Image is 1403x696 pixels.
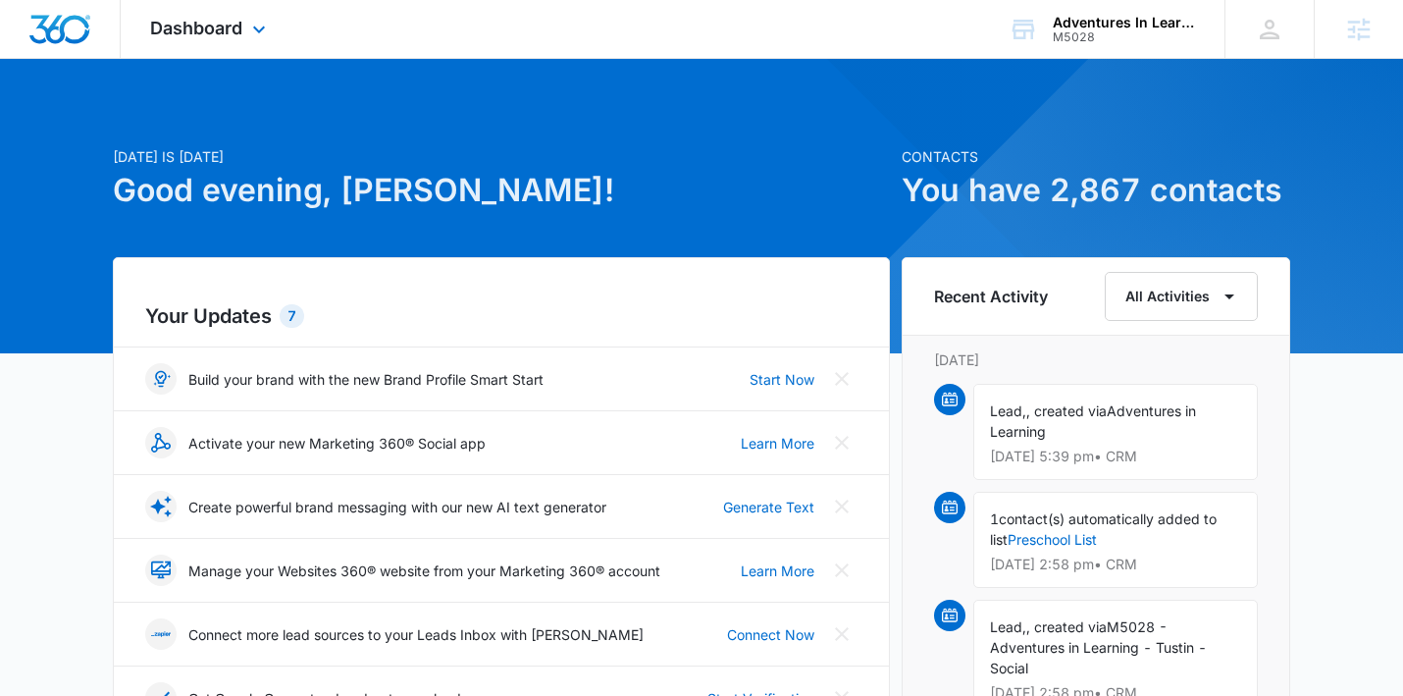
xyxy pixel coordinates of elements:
[990,618,1207,676] span: M5028 - Adventures in Learning - Tustin - Social
[826,427,857,458] button: Close
[1026,618,1107,635] span: , created via
[750,369,814,390] a: Start Now
[1026,402,1107,419] span: , created via
[826,363,857,395] button: Close
[150,18,242,38] span: Dashboard
[990,558,1241,571] p: [DATE] 2:58 pm • CRM
[741,561,814,581] a: Learn More
[1053,30,1196,44] div: account id
[934,349,1258,370] p: [DATE]
[31,51,47,67] img: website_grey.svg
[1008,531,1097,548] a: Preschool List
[990,450,1241,463] p: [DATE] 5:39 pm • CRM
[826,491,857,522] button: Close
[902,167,1290,214] h1: You have 2,867 contacts
[145,301,857,331] h2: Your Updates
[990,618,1026,635] span: Lead,
[55,31,96,47] div: v 4.0.25
[902,146,1290,167] p: Contacts
[113,167,890,214] h1: Good evening, [PERSON_NAME]!
[31,31,47,47] img: logo_orange.svg
[1053,15,1196,30] div: account name
[53,114,69,130] img: tab_domain_overview_orange.svg
[741,433,814,454] a: Learn More
[188,624,644,645] p: Connect more lead sources to your Leads Inbox with [PERSON_NAME]
[990,510,999,527] span: 1
[217,116,331,129] div: Keywords by Traffic
[113,146,890,167] p: [DATE] is [DATE]
[727,624,814,645] a: Connect Now
[990,402,1026,419] span: Lead,
[280,304,304,328] div: 7
[188,433,486,454] p: Activate your new Marketing 360® Social app
[75,116,176,129] div: Domain Overview
[188,497,606,517] p: Create powerful brand messaging with our new AI text generator
[990,510,1217,548] span: contact(s) automatically added to list
[188,561,660,581] p: Manage your Websites 360® website from your Marketing 360® account
[188,369,544,390] p: Build your brand with the new Brand Profile Smart Start
[934,285,1048,308] h6: Recent Activity
[51,51,216,67] div: Domain: [DOMAIN_NAME]
[826,618,857,650] button: Close
[1105,272,1258,321] button: All Activities
[723,497,814,517] a: Generate Text
[195,114,211,130] img: tab_keywords_by_traffic_grey.svg
[826,555,857,586] button: Close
